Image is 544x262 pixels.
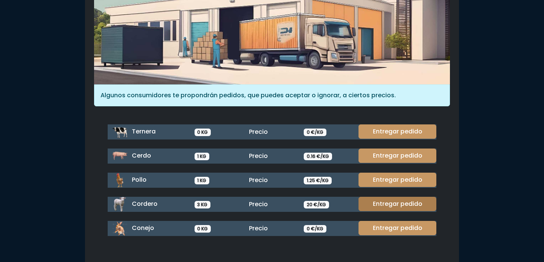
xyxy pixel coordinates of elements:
[112,197,127,212] img: cordero.png
[195,153,210,160] span: 1 KG
[359,149,436,163] a: Entregar pedido
[94,84,450,106] div: Algunos consumidores te propondrán pedidos, que puedes aceptar o ignorar, a ciertos precios.
[112,173,127,188] img: pollo.png
[244,176,299,185] div: Precio
[304,129,326,136] span: 0 €/KG
[132,224,154,232] span: Conejo
[244,152,299,161] div: Precio
[244,200,299,209] div: Precio
[112,124,127,139] img: ternera.png
[244,224,299,233] div: Precio
[195,225,211,233] span: 0 KG
[195,177,210,184] span: 1 KG
[132,127,156,136] span: Ternera
[304,153,332,160] span: 0.16 €/KG
[359,173,436,187] a: Entregar pedido
[112,149,127,164] img: cerdo.png
[112,221,127,236] img: conejo.png
[132,175,147,184] span: Pollo
[195,129,211,136] span: 0 KG
[359,197,436,211] a: Entregar pedido
[195,201,211,208] span: 3 KG
[132,151,151,160] span: Cerdo
[359,221,436,235] a: Entregar pedido
[359,124,436,139] a: Entregar pedido
[304,225,326,233] span: 0 €/KG
[132,199,158,208] span: Cordero
[304,201,329,208] span: 20 €/KG
[304,177,332,184] span: 1.25 €/KG
[244,127,299,136] div: Precio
